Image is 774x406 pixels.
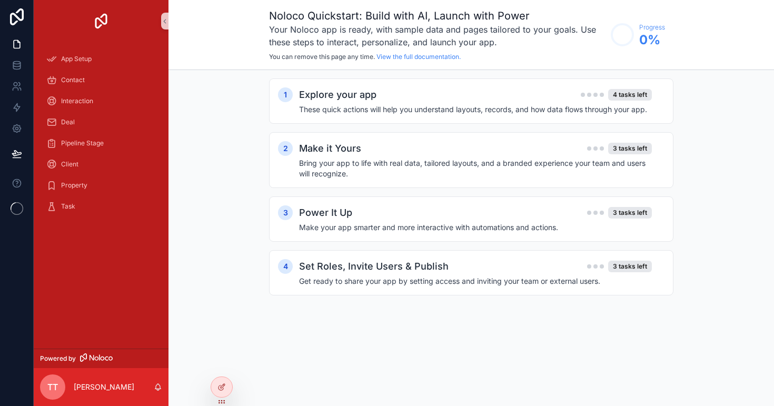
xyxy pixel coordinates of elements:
a: Task [40,197,162,216]
div: 3 tasks left [608,261,652,272]
a: Pipeline Stage [40,134,162,153]
span: Property [61,181,87,190]
h4: These quick actions will help you understand layouts, records, and how data flows through your app. [299,104,652,115]
div: 3 tasks left [608,207,652,219]
a: Property [40,176,162,195]
div: 4 [278,259,293,274]
h2: Set Roles, Invite Users & Publish [299,259,449,274]
h1: Noloco Quickstart: Build with AI, Launch with Power [269,8,606,23]
a: Interaction [40,92,162,111]
a: App Setup [40,49,162,68]
div: 4 tasks left [608,89,652,101]
span: Progress [639,23,665,32]
div: 3 tasks left [608,143,652,154]
div: scrollable content [168,70,774,325]
span: Powered by [40,354,76,363]
h4: Bring your app to life with real data, tailored layouts, and a branded experience your team and u... [299,158,652,179]
span: TT [47,381,58,393]
h4: Make your app smarter and more interactive with automations and actions. [299,222,652,233]
p: [PERSON_NAME] [74,382,134,392]
span: Deal [61,118,75,126]
a: Powered by [34,349,168,368]
div: 1 [278,87,293,102]
h2: Power It Up [299,205,352,220]
a: View the full documentation. [376,53,461,61]
h2: Make it Yours [299,141,361,156]
span: App Setup [61,55,92,63]
div: 2 [278,141,293,156]
span: Task [61,202,75,211]
a: Deal [40,113,162,132]
span: Interaction [61,97,93,105]
h4: Get ready to share your app by setting access and inviting your team or external users. [299,276,652,286]
span: Pipeline Stage [61,139,104,147]
a: Contact [40,71,162,90]
img: App logo [93,13,110,29]
div: 3 [278,205,293,220]
span: You can remove this page any time. [269,53,375,61]
span: 0 % [639,32,665,48]
h2: Explore your app [299,87,376,102]
h3: Your Noloco app is ready, with sample data and pages tailored to your goals. Use these steps to i... [269,23,606,48]
span: Contact [61,76,85,84]
a: Client [40,155,162,174]
span: Client [61,160,78,169]
div: scrollable content [34,42,168,230]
